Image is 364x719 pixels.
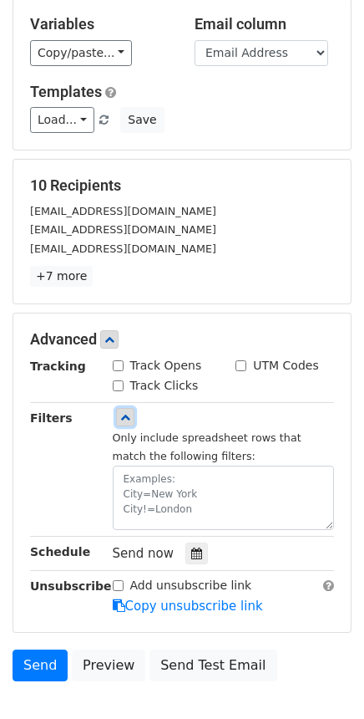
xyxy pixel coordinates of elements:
[30,545,90,558] strong: Schedule
[195,15,334,33] h5: Email column
[30,223,216,236] small: [EMAIL_ADDRESS][DOMAIN_NAME]
[30,15,169,33] h5: Variables
[13,650,68,681] a: Send
[113,599,263,614] a: Copy unsubscribe link
[30,359,86,373] strong: Tracking
[149,650,276,681] a: Send Test Email
[130,377,199,395] label: Track Clicks
[30,205,216,217] small: [EMAIL_ADDRESS][DOMAIN_NAME]
[30,107,94,133] a: Load...
[253,357,318,375] label: UTM Codes
[130,357,202,375] label: Track Opens
[30,579,112,593] strong: Unsubscribe
[30,330,334,349] h5: Advanced
[113,546,174,561] span: Send now
[30,40,132,66] a: Copy/paste...
[30,83,102,100] a: Templates
[113,431,301,463] small: Only include spreadsheet rows that match the following filters:
[30,176,334,195] h5: 10 Recipients
[30,242,216,255] small: [EMAIL_ADDRESS][DOMAIN_NAME]
[130,577,252,594] label: Add unsubscribe link
[120,107,164,133] button: Save
[30,266,93,287] a: +7 more
[72,650,145,681] a: Preview
[281,639,364,719] iframe: Chat Widget
[30,411,73,425] strong: Filters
